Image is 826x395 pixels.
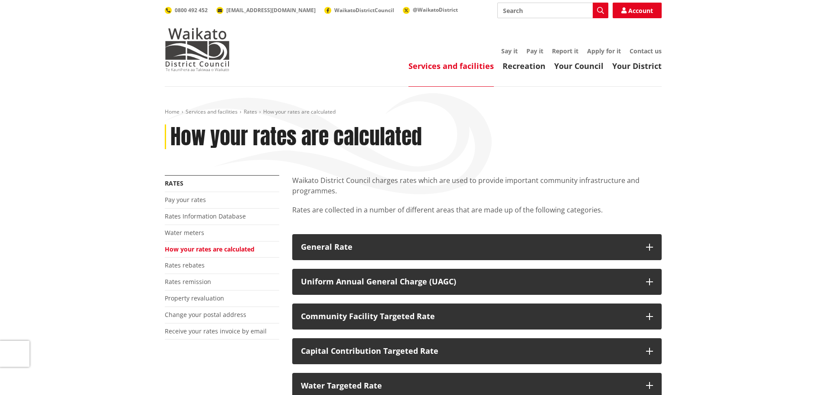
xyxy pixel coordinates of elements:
[552,47,578,55] a: Report it
[334,7,394,14] span: WaikatoDistrictCouncil
[501,47,518,55] a: Say it
[554,61,604,71] a: Your Council
[403,6,458,13] a: @WaikatoDistrict
[301,347,637,356] div: Capital Contribution Targeted Rate
[301,243,637,251] div: General Rate
[165,229,204,237] a: Water meters
[165,196,206,204] a: Pay your rates
[301,382,637,390] div: Water Targeted Rate
[292,269,662,295] button: Uniform Annual General Charge (UAGC)
[165,108,662,116] nav: breadcrumb
[630,47,662,55] a: Contact us
[165,108,180,115] a: Home
[324,7,394,14] a: WaikatoDistrictCouncil
[216,7,316,14] a: [EMAIL_ADDRESS][DOMAIN_NAME]
[175,7,208,14] span: 0800 492 452
[165,179,183,187] a: Rates
[413,6,458,13] span: @WaikatoDistrict
[301,312,637,321] div: Community Facility Targeted Rate
[526,47,543,55] a: Pay it
[301,277,637,286] div: Uniform Annual General Charge (UAGC)
[186,108,238,115] a: Services and facilities
[165,277,211,286] a: Rates remission
[587,47,621,55] a: Apply for it
[613,3,662,18] a: Account
[165,261,205,269] a: Rates rebates
[244,108,257,115] a: Rates
[292,175,662,196] p: Waikato District Council charges rates which are used to provide important community infrastructu...
[165,28,230,71] img: Waikato District Council - Te Kaunihera aa Takiwaa o Waikato
[165,294,224,302] a: Property revaluation
[497,3,608,18] input: Search input
[292,338,662,364] button: Capital Contribution Targeted Rate
[165,310,246,319] a: Change your postal address
[226,7,316,14] span: [EMAIL_ADDRESS][DOMAIN_NAME]
[612,61,662,71] a: Your District
[408,61,494,71] a: Services and facilities
[292,234,662,260] button: General Rate
[263,108,336,115] span: How your rates are calculated
[292,205,662,225] p: Rates are collected in a number of different areas that are made up of the following categories.
[170,124,422,150] h1: How your rates are calculated
[165,327,267,335] a: Receive your rates invoice by email
[292,304,662,330] button: Community Facility Targeted Rate
[503,61,545,71] a: Recreation
[165,7,208,14] a: 0800 492 452
[165,212,246,220] a: Rates Information Database
[165,245,255,253] a: How your rates are calculated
